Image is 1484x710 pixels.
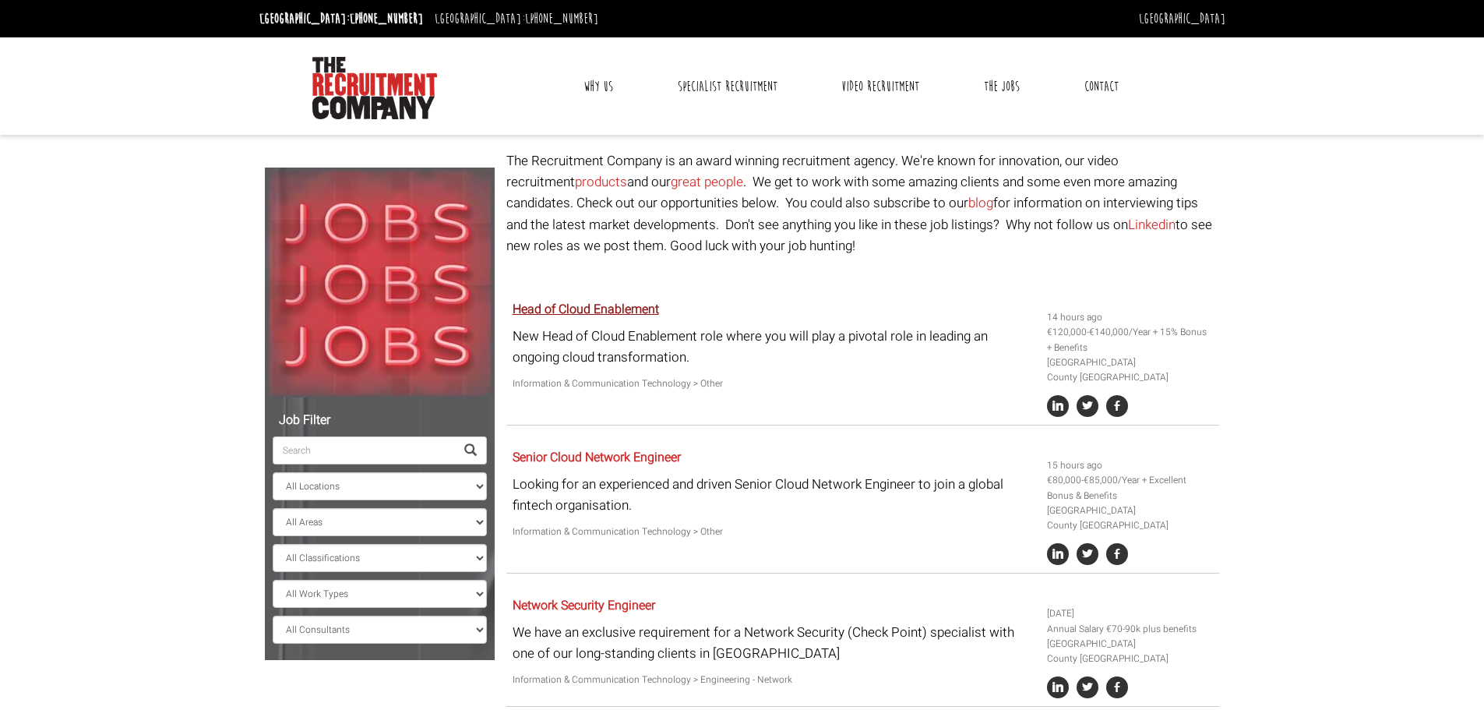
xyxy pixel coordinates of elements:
[1047,637,1214,666] li: [GEOGRAPHIC_DATA] County [GEOGRAPHIC_DATA]
[350,10,423,27] a: [PHONE_NUMBER]
[1047,458,1214,473] li: 15 hours ago
[513,622,1035,664] p: We have an exclusive requirement for a Network Security (Check Point) specialist with one of our ...
[830,67,931,106] a: Video Recruitment
[972,67,1031,106] a: The Jobs
[273,436,455,465] input: Search
[431,6,602,31] li: [GEOGRAPHIC_DATA]:
[1047,325,1214,355] li: €120,000-€140,000/Year + 15% Bonus + Benefits
[671,172,743,192] a: great people
[513,673,1035,687] p: Information & Communication Technology > Engineering - Network
[513,300,659,319] a: Head of Cloud Enablement
[1047,473,1214,503] li: €80,000-€85,000/Year + Excellent Bonus & Benefits
[575,172,627,192] a: products
[1139,10,1225,27] a: [GEOGRAPHIC_DATA]
[513,326,1035,368] p: New Head of Cloud Enablement role where you will play a pivotal role in leading an ongoing cloud ...
[513,448,681,467] a: Senior Cloud Network Engineer
[513,376,1035,391] p: Information & Communication Technology > Other
[312,57,437,119] img: The Recruitment Company
[1128,215,1176,235] a: Linkedin
[666,67,789,106] a: Specialist Recruitment
[1047,606,1214,621] li: [DATE]
[513,525,1035,539] p: Information & Communication Technology > Other
[1047,503,1214,533] li: [GEOGRAPHIC_DATA] County [GEOGRAPHIC_DATA]
[1047,622,1214,637] li: Annual Salary €70-90k plus benefits
[968,193,993,213] a: blog
[273,414,487,428] h5: Job Filter
[1047,355,1214,385] li: [GEOGRAPHIC_DATA] County [GEOGRAPHIC_DATA]
[265,168,495,397] img: Jobs, Jobs, Jobs
[256,6,427,31] li: [GEOGRAPHIC_DATA]:
[513,474,1035,516] p: Looking for an experienced and driven Senior Cloud Network Engineer to join a global fintech orga...
[525,10,598,27] a: [PHONE_NUMBER]
[1073,67,1130,106] a: Contact
[1047,310,1214,325] li: 14 hours ago
[572,67,625,106] a: Why Us
[513,596,655,615] a: Network Security Engineer
[506,150,1219,256] p: The Recruitment Company is an award winning recruitment agency. We're known for innovation, our v...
